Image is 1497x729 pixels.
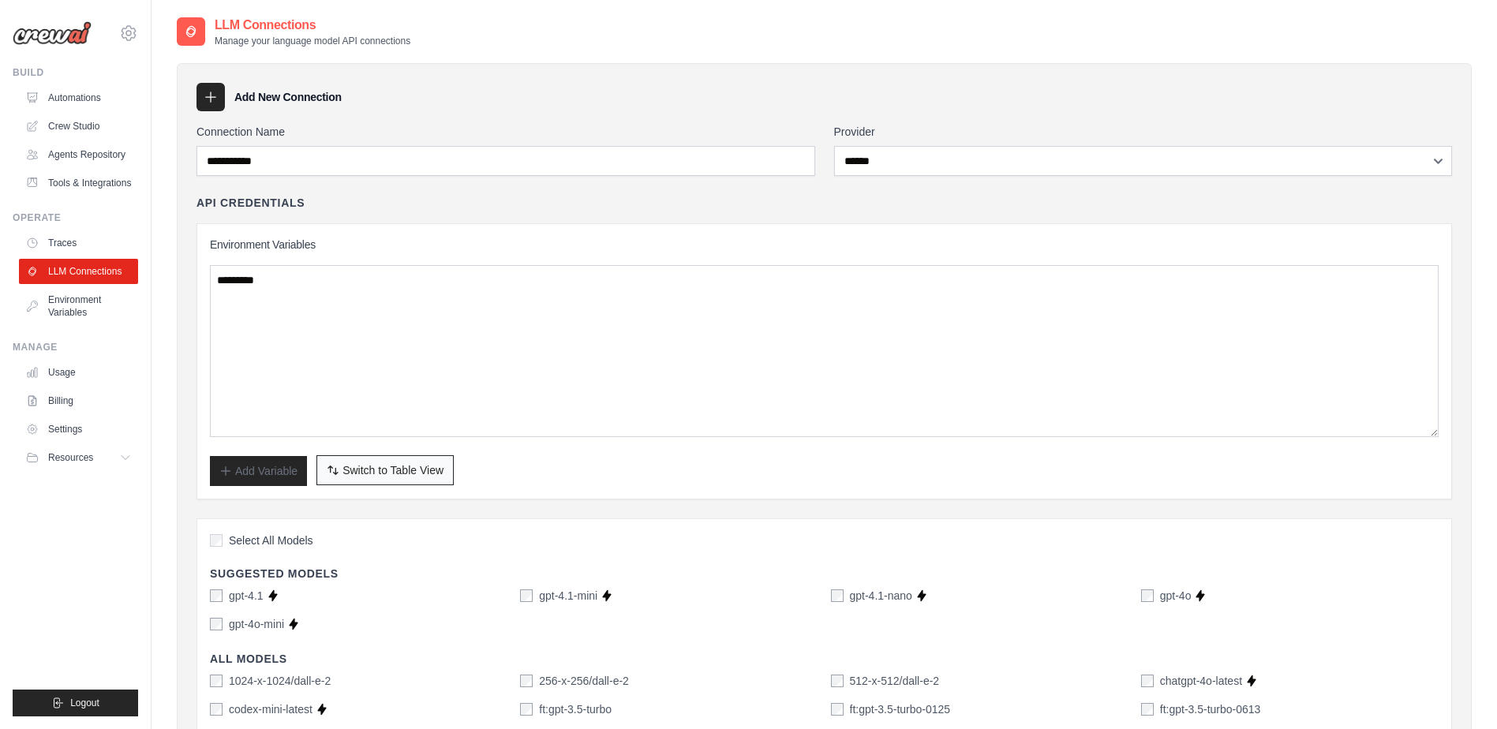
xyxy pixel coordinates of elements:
[1160,701,1261,717] label: ft:gpt-3.5-turbo-0613
[210,675,223,687] input: 1024-x-1024/dall-e-2
[210,589,223,602] input: gpt-4.1
[210,566,1439,581] h4: Suggested Models
[13,66,138,79] div: Build
[215,16,410,35] h2: LLM Connections
[539,673,629,689] label: 256-x-256/dall-e-2
[19,360,138,385] a: Usage
[210,651,1439,667] h4: All Models
[850,673,940,689] label: 512-x-512/dall-e-2
[539,588,597,604] label: gpt-4.1-mini
[342,462,443,478] span: Switch to Table View
[13,211,138,224] div: Operate
[229,533,313,548] span: Select All Models
[210,534,223,547] input: Select All Models
[834,124,1453,140] label: Provider
[210,618,223,630] input: gpt-4o-mini
[19,114,138,139] a: Crew Studio
[520,675,533,687] input: 256-x-256/dall-e-2
[19,259,138,284] a: LLM Connections
[210,456,307,486] button: Add Variable
[19,142,138,167] a: Agents Repository
[70,697,99,709] span: Logout
[229,616,284,632] label: gpt-4o-mini
[520,703,533,716] input: ft:gpt-3.5-turbo
[196,124,815,140] label: Connection Name
[316,455,454,485] button: Switch to Table View
[831,675,844,687] input: 512-x-512/dall-e-2
[19,287,138,325] a: Environment Variables
[13,21,92,45] img: Logo
[19,388,138,413] a: Billing
[1160,588,1192,604] label: gpt-4o
[210,703,223,716] input: codex-mini-latest
[229,673,331,689] label: 1024-x-1024/dall-e-2
[539,701,612,717] label: ft:gpt-3.5-turbo
[831,589,844,602] input: gpt-4.1-nano
[210,237,1439,252] h3: Environment Variables
[234,89,342,105] h3: Add New Connection
[1141,675,1154,687] input: chatgpt-4o-latest
[1141,703,1154,716] input: ft:gpt-3.5-turbo-0613
[13,690,138,716] button: Logout
[1160,673,1242,689] label: chatgpt-4o-latest
[850,588,912,604] label: gpt-4.1-nano
[520,589,533,602] input: gpt-4.1-mini
[48,451,93,464] span: Resources
[19,445,138,470] button: Resources
[229,588,264,604] label: gpt-4.1
[13,341,138,353] div: Manage
[19,417,138,442] a: Settings
[196,195,305,211] h4: API Credentials
[850,701,951,717] label: ft:gpt-3.5-turbo-0125
[19,230,138,256] a: Traces
[19,85,138,110] a: Automations
[19,170,138,196] a: Tools & Integrations
[831,703,844,716] input: ft:gpt-3.5-turbo-0125
[229,701,312,717] label: codex-mini-latest
[215,35,410,47] p: Manage your language model API connections
[1141,589,1154,602] input: gpt-4o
